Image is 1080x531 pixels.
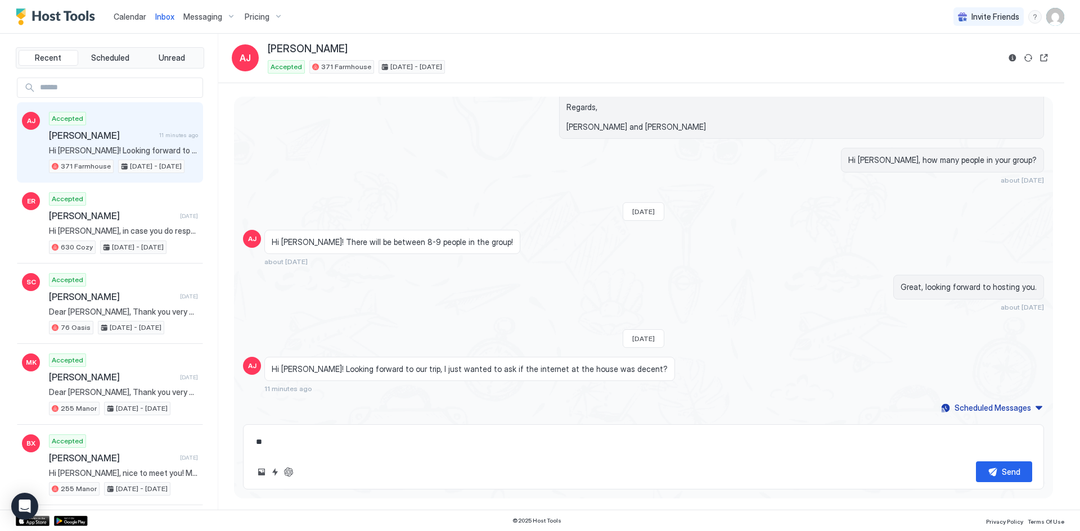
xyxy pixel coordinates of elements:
button: Sync reservation [1021,51,1035,65]
span: Dear [PERSON_NAME], Thank you very much for booking a stay at our place. We look forward to hosti... [49,387,198,397]
span: AJ [248,361,256,371]
span: Messaging [183,12,222,22]
div: User profile [1046,8,1064,26]
span: [PERSON_NAME] [268,43,348,56]
button: Recent [19,50,78,66]
span: [DATE] - [DATE] [116,484,168,494]
span: [PERSON_NAME] [49,452,175,464]
span: 371 Farmhouse [61,161,111,171]
button: Send [976,461,1032,482]
input: Input Field [35,78,202,97]
span: Hi [PERSON_NAME], how many people in your group? [848,155,1037,165]
span: BX [26,438,35,448]
span: [DATE] - [DATE] [112,242,164,252]
span: about [DATE] [1001,303,1044,311]
button: Reservation information [1006,51,1019,65]
span: [DATE] - [DATE] [130,161,182,171]
span: [DATE] [180,212,198,220]
span: AJ [27,116,35,126]
span: Pricing [245,12,269,22]
span: 255 Manor [61,484,97,494]
span: Unread [159,53,185,63]
span: ER [27,196,35,206]
span: [DATE] - [DATE] [110,323,161,333]
span: Scheduled [91,53,129,63]
span: [DATE] [180,454,198,461]
span: 371 Farmhouse [321,62,371,72]
div: Scheduled Messages [955,402,1031,414]
a: Google Play Store [54,516,88,526]
span: Dear [PERSON_NAME], Thank you very much for booking a stay at our place. We look forward to hosti... [49,307,198,317]
button: Open reservation [1037,51,1051,65]
span: [PERSON_NAME] [49,371,175,383]
span: Accepted [52,114,83,124]
span: 11 minutes ago [264,384,312,393]
span: Hi [PERSON_NAME]! Looking forward to our trip, I just wanted to ask if the internet at the house ... [49,146,198,156]
span: 11 minutes ago [159,131,198,139]
span: © 2025 Host Tools [512,517,561,524]
span: Hi [PERSON_NAME]! Looking forward to our trip, I just wanted to ask if the internet at the house ... [272,364,668,374]
a: Privacy Policy [986,515,1023,527]
span: Calendar [114,12,146,21]
span: Accepted [52,436,83,446]
button: ChatGPT Auto Reply [282,465,295,479]
span: 76 Oasis [61,323,91,333]
button: Scheduled [80,50,140,66]
span: [DATE] [632,334,655,343]
div: menu [1028,10,1042,24]
button: Quick reply [268,465,282,479]
span: [DATE] [632,207,655,216]
span: AJ [248,234,256,244]
span: [PERSON_NAME] [49,291,175,302]
span: Hi [PERSON_NAME]! There will be between 8-9 people in the group! [272,237,513,247]
div: Open Intercom Messenger [11,493,38,520]
span: Terms Of Use [1028,518,1064,525]
span: [PERSON_NAME] [49,130,155,141]
span: Accepted [52,194,83,204]
span: [DATE] - [DATE] [390,62,442,72]
a: Host Tools Logo [16,8,100,25]
span: Accepted [52,275,83,285]
span: Accepted [271,62,302,72]
span: [PERSON_NAME] [49,210,175,221]
span: Inbox [155,12,174,21]
span: 255 Manor [61,403,97,414]
span: [DATE] [180,293,198,300]
button: Unread [142,50,201,66]
span: about [DATE] [264,257,308,266]
button: Upload image [255,465,268,479]
span: Invite Friends [971,12,1019,22]
a: Calendar [114,11,146,22]
span: Recent [35,53,61,63]
span: Accepted [52,355,83,365]
button: Scheduled Messages [939,400,1044,415]
span: MK [26,357,37,367]
span: [DATE] [180,374,198,381]
span: about [DATE] [1001,176,1044,184]
span: 630 Cozy [61,242,93,252]
span: SC [26,277,36,287]
span: Great, looking forward to hosting you. [901,282,1037,292]
a: App Store [16,516,49,526]
span: Privacy Policy [986,518,1023,525]
span: [DATE] - [DATE] [116,403,168,414]
div: tab-group [16,47,204,69]
span: Hi [PERSON_NAME], nice to meet you! My church group from [GEOGRAPHIC_DATA] stayed at [GEOGRAPHIC_... [49,468,198,478]
span: Hi [PERSON_NAME], in case you do respond later, I do not answer the phone on the Sabbath, so just... [49,226,198,236]
span: AJ [240,51,251,65]
div: Send [1002,466,1020,478]
a: Terms Of Use [1028,515,1064,527]
a: Inbox [155,11,174,22]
